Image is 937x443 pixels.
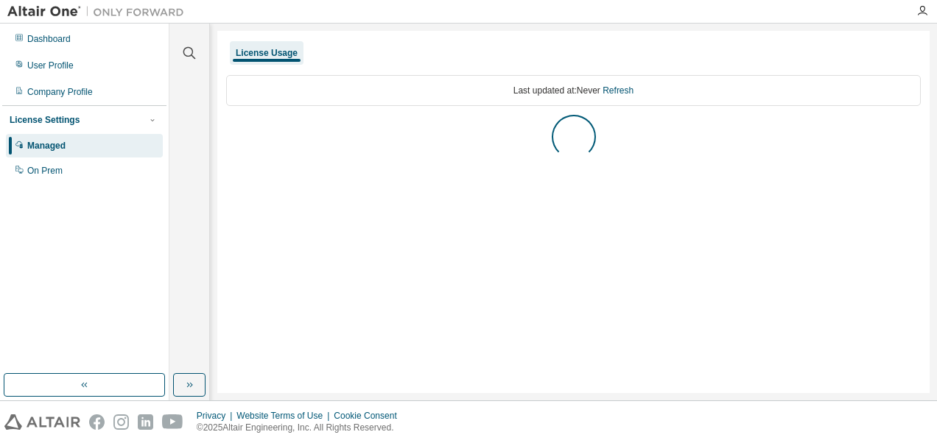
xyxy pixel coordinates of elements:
a: Refresh [603,85,634,96]
div: Dashboard [27,33,71,45]
div: Managed [27,140,66,152]
img: youtube.svg [162,414,183,430]
div: Last updated at: Never [226,75,921,106]
img: facebook.svg [89,414,105,430]
div: Privacy [197,410,236,422]
div: User Profile [27,60,74,71]
div: License Settings [10,114,80,126]
div: License Usage [236,47,298,59]
img: altair_logo.svg [4,414,80,430]
div: Cookie Consent [334,410,405,422]
div: On Prem [27,165,63,177]
img: linkedin.svg [138,414,153,430]
img: Altair One [7,4,192,19]
p: © 2025 Altair Engineering, Inc. All Rights Reserved. [197,422,406,434]
img: instagram.svg [113,414,129,430]
div: Website Terms of Use [236,410,334,422]
div: Company Profile [27,86,93,98]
